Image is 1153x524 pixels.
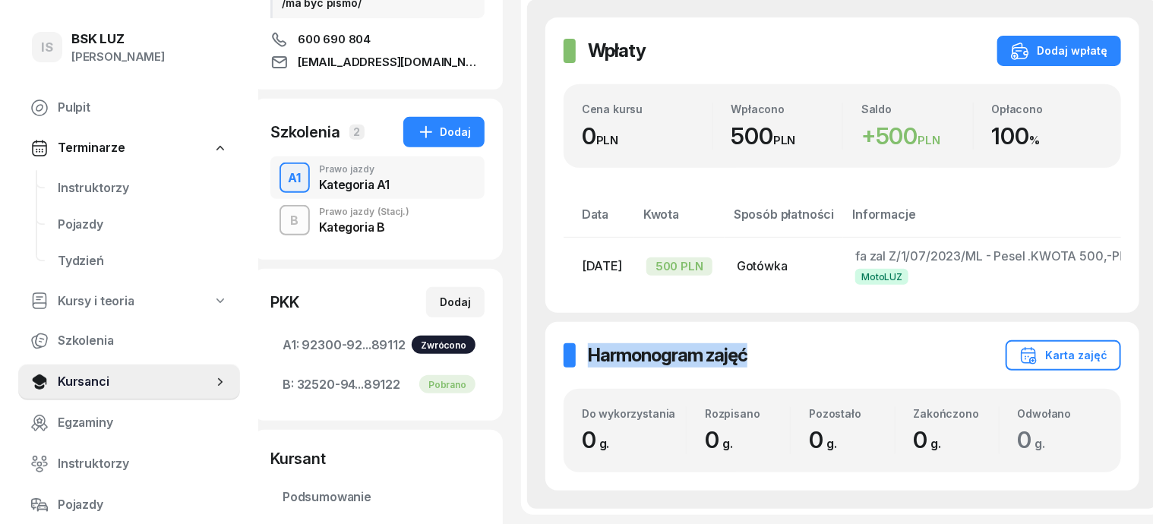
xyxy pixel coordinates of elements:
button: B [280,205,310,235]
span: MotoLUZ [855,269,908,285]
a: Terminarze [18,131,240,166]
small: PLN [918,133,940,147]
div: 500 [731,122,843,150]
div: Odwołano [1018,407,1103,420]
span: Pojazdy [58,215,228,235]
span: + [861,122,876,150]
div: [PERSON_NAME] [71,47,165,67]
a: Tydzień [46,243,240,279]
div: Dodaj wpłatę [1011,42,1107,60]
th: Data [564,204,634,237]
div: Gotówka [737,257,831,276]
button: Dodaj wpłatę [997,36,1121,66]
div: Wpłacono [731,103,843,115]
th: Sposób płatności [725,204,843,237]
button: A1Prawo jazdyKategoria A1 [270,156,485,199]
div: Do wykorzystania [582,407,686,420]
th: Kwota [634,204,725,237]
button: Dodaj [403,117,485,147]
span: 600 690 804 [298,30,371,49]
div: Zwrócono [412,336,475,354]
div: Kategoria A1 [319,178,390,191]
div: Zakończono [914,407,999,420]
button: A1 [280,163,310,193]
a: B:32520-94...89122Pobrano [270,366,485,402]
a: Podsumowanie [270,478,485,515]
span: 92300-92...89112 [283,336,472,355]
div: 0 [809,426,894,454]
small: g. [930,436,941,451]
div: Dodaj [417,123,471,141]
div: Kursant [270,448,485,469]
a: 600 690 804 [270,30,485,49]
div: 100 [992,122,1104,150]
a: Instruktorzy [18,446,240,482]
a: A1:92300-92...89112Zwrócono [270,327,485,363]
div: 500 PLN [646,257,712,276]
span: Terminarze [58,138,125,158]
span: [DATE] [582,258,622,273]
a: Pojazdy [46,207,240,243]
small: g. [722,436,733,451]
a: Szkolenia [18,323,240,359]
span: IS [41,41,53,54]
a: Kursanci [18,364,240,400]
div: Opłacono [992,103,1104,115]
a: Kursy i teoria [18,284,240,319]
div: Karta zajęć [1019,346,1107,365]
div: Cena kursu [582,103,712,115]
div: 0 [582,122,712,150]
span: Podsumowanie [283,488,472,507]
span: [EMAIL_ADDRESS][DOMAIN_NAME] [298,53,485,71]
div: Saldo [861,103,973,115]
h2: Wpłaty [588,39,646,63]
small: g. [599,436,610,451]
div: B [285,208,305,234]
span: Instruktorzy [58,178,228,198]
span: Pojazdy [58,495,228,515]
span: Tydzień [58,251,228,271]
div: Pozostało [809,407,894,420]
div: Kategoria B [319,221,409,233]
span: (Stacj.) [377,207,409,216]
span: 2 [349,125,365,140]
div: A1 [283,166,308,191]
span: Kursy i teoria [58,292,134,311]
span: B: [283,375,294,395]
small: g. [1035,436,1046,451]
div: 500 [861,122,973,150]
div: Prawo jazdy [319,165,390,174]
span: 0 [914,426,949,453]
div: PKK [270,292,299,313]
span: Egzaminy [58,413,228,433]
div: Pobrano [419,375,475,393]
span: 0 [705,426,741,453]
span: Kursanci [58,372,213,392]
a: [EMAIL_ADDRESS][DOMAIN_NAME] [270,53,485,71]
div: Szkolenia [270,122,340,143]
small: % [1029,133,1040,147]
span: A1: [283,336,299,355]
h2: Harmonogram zajęć [588,343,747,368]
a: Pojazdy [18,487,240,523]
div: Prawo jazdy [319,207,409,216]
div: Rozpisano [705,407,790,420]
small: PLN [773,133,796,147]
span: 32520-94...89122 [283,375,472,395]
span: Instruktorzy [58,454,228,474]
a: Pulpit [18,90,240,126]
a: Egzaminy [18,405,240,441]
div: Dodaj [440,293,471,311]
a: Instruktorzy [46,170,240,207]
div: BSK LUZ [71,33,165,46]
small: g. [826,436,837,451]
button: BPrawo jazdy(Stacj.)Kategoria B [270,199,485,241]
span: 0 [1018,426,1053,453]
button: Karta zajęć [1006,340,1121,371]
small: PLN [596,133,619,147]
span: 0 [582,426,618,453]
button: Dodaj [426,287,485,317]
span: Pulpit [58,98,228,118]
span: Szkolenia [58,331,228,351]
